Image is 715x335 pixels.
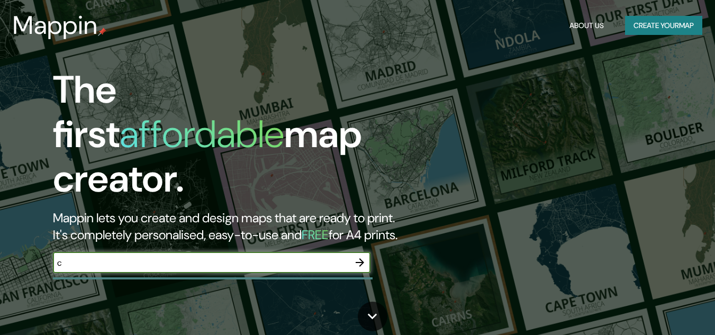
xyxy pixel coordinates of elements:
[53,68,411,210] h1: The first map creator.
[13,11,98,40] h3: Mappin
[565,16,608,35] button: About Us
[625,16,702,35] button: Create yourmap
[302,227,329,243] h5: FREE
[53,210,411,243] h2: Mappin lets you create and design maps that are ready to print. It's completely personalised, eas...
[120,110,284,159] h1: affordable
[53,257,349,269] input: Choose your favourite place
[98,28,106,36] img: mappin-pin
